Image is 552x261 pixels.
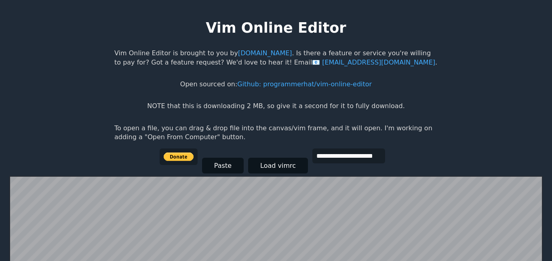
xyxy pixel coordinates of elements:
[114,49,438,67] p: Vim Online Editor is brought to you by . Is there a feature or service you're willing to pay for?...
[248,158,308,173] button: Load vimrc
[147,102,405,111] p: NOTE that this is downloading 2 MB, so give it a second for it to fully download.
[206,18,346,38] h1: Vim Online Editor
[114,124,438,142] p: To open a file, you can drag & drop file into the canvas/vim frame, and it will open. I'm working...
[202,158,244,173] button: Paste
[312,58,435,66] a: [EMAIL_ADDRESS][DOMAIN_NAME]
[238,49,292,57] a: [DOMAIN_NAME]
[237,80,372,88] a: Github: programmerhat/vim-online-editor
[180,80,372,89] p: Open sourced on:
